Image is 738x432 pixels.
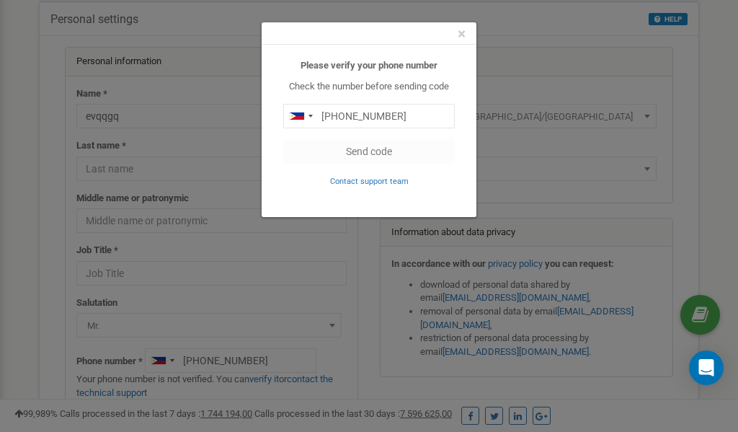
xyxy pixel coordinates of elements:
[458,25,466,43] span: ×
[283,104,455,128] input: 0905 123 4567
[330,175,409,186] a: Contact support team
[301,60,437,71] b: Please verify your phone number
[330,177,409,186] small: Contact support team
[689,351,724,385] div: Open Intercom Messenger
[284,105,317,128] div: Telephone country code
[458,27,466,42] button: Close
[283,80,455,94] p: Check the number before sending code
[283,139,455,164] button: Send code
